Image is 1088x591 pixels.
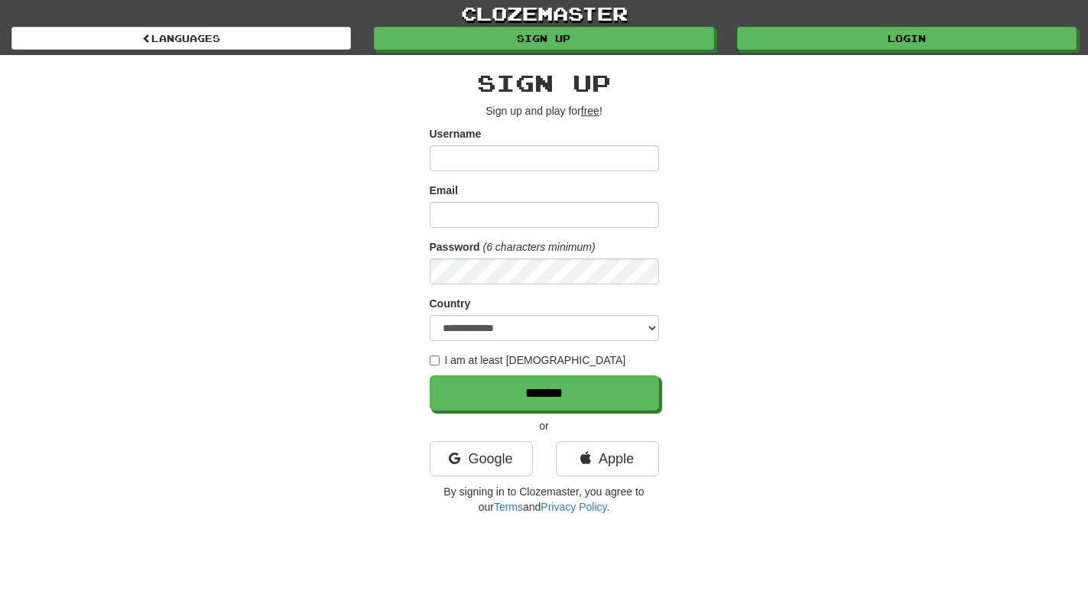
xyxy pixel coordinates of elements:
[430,356,440,365] input: I am at least [DEMOGRAPHIC_DATA]
[11,27,351,50] a: Languages
[430,126,482,141] label: Username
[483,241,596,253] em: (6 characters minimum)
[430,418,659,434] p: or
[430,352,626,368] label: I am at least [DEMOGRAPHIC_DATA]
[430,103,659,119] p: Sign up and play for !
[430,484,659,515] p: By signing in to Clozemaster, you agree to our and .
[541,501,606,513] a: Privacy Policy
[430,239,480,255] label: Password
[556,441,659,476] a: Apple
[737,27,1077,50] a: Login
[430,183,458,198] label: Email
[494,501,523,513] a: Terms
[581,105,599,117] u: free
[430,296,471,311] label: Country
[430,441,533,476] a: Google
[430,70,659,96] h2: Sign up
[374,27,713,50] a: Sign up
